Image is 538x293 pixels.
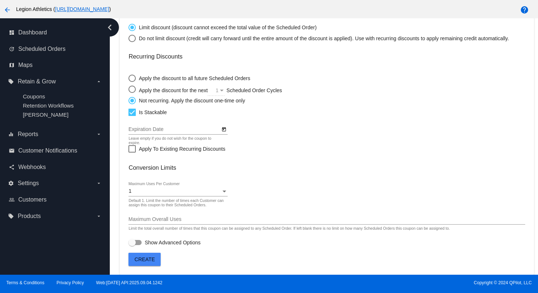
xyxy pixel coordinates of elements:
mat-radio-group: Select an option [128,71,330,104]
div: Default 1. Limit the number of times each Customer can assign this coupon to their Scheduled Orders. [128,199,224,207]
a: Coupons [23,93,45,99]
input: Expiration Date [128,127,220,132]
span: Scheduled Orders [18,46,66,52]
div: Apply the discount to all future Scheduled Orders [136,75,250,81]
h3: Conversion Limits [128,164,525,171]
input: Maximum Overall Uses [128,217,525,222]
i: update [9,46,15,52]
i: local_offer [8,213,14,219]
span: Copyright © 2024 QPilot, LLC [275,280,532,285]
div: Not recurring. Apply the discount one-time only [136,98,245,104]
a: dashboard Dashboard [9,27,102,38]
span: Customer Notifications [18,147,77,154]
i: chevron_left [104,22,116,33]
a: people_outline Customers [9,194,102,206]
span: Create [135,256,155,262]
i: email [9,148,15,154]
a: [URL][DOMAIN_NAME] [55,6,109,12]
i: people_outline [9,197,15,203]
i: arrow_drop_down [96,131,102,137]
mat-icon: help [520,5,529,14]
span: Legion Athletics ( ) [16,6,111,12]
a: Privacy Policy [57,280,84,285]
button: Open calendar [220,125,228,133]
i: map [9,62,15,68]
mat-icon: arrow_back [3,5,12,14]
span: Reports [18,131,38,138]
i: dashboard [9,30,15,35]
a: map Maps [9,59,102,71]
h3: Recurring Discounts [128,53,525,60]
span: Apply To Existing Recurring Discounts [139,144,225,153]
a: share Webhooks [9,161,102,173]
span: Maps [18,62,33,68]
a: update Scheduled Orders [9,43,102,55]
i: settings [8,180,14,186]
span: 1 [216,87,218,93]
i: arrow_drop_down [96,213,102,219]
div: Limit the total overall number of times that this coupon can be assigned to any Scheduled Order. ... [128,226,450,231]
div: Do not limit discount (credit will carry forward until the entire amount of the discount is appli... [136,35,509,41]
span: Products [18,213,41,219]
i: arrow_drop_down [96,180,102,186]
span: Retain & Grow [18,78,56,85]
i: share [9,164,15,170]
button: Create [128,253,161,266]
span: Dashboard [18,29,47,36]
span: Webhooks [18,164,46,170]
span: 1 [128,188,131,194]
i: arrow_drop_down [96,79,102,84]
div: Apply the discount for the next Scheduled Order Cycles [136,86,330,93]
i: local_offer [8,79,14,84]
span: Customers [18,196,46,203]
mat-radio-group: Select an option [128,20,509,42]
a: email Customer Notifications [9,145,102,157]
i: equalizer [8,131,14,137]
a: [PERSON_NAME] [23,112,68,118]
a: Retention Workflows [23,102,74,109]
a: Terms & Conditions [6,280,44,285]
span: Settings [18,180,39,187]
a: Web:[DATE] API:2025.09.04.1242 [96,280,162,285]
div: Leave empty if you do not wish for the coupon to expire. [128,136,224,145]
div: Limit discount (discount cannot exceed the total value of the Scheduled Order) [136,25,317,30]
span: Show Advanced Options [145,239,201,246]
span: Is Stackable [139,108,167,117]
